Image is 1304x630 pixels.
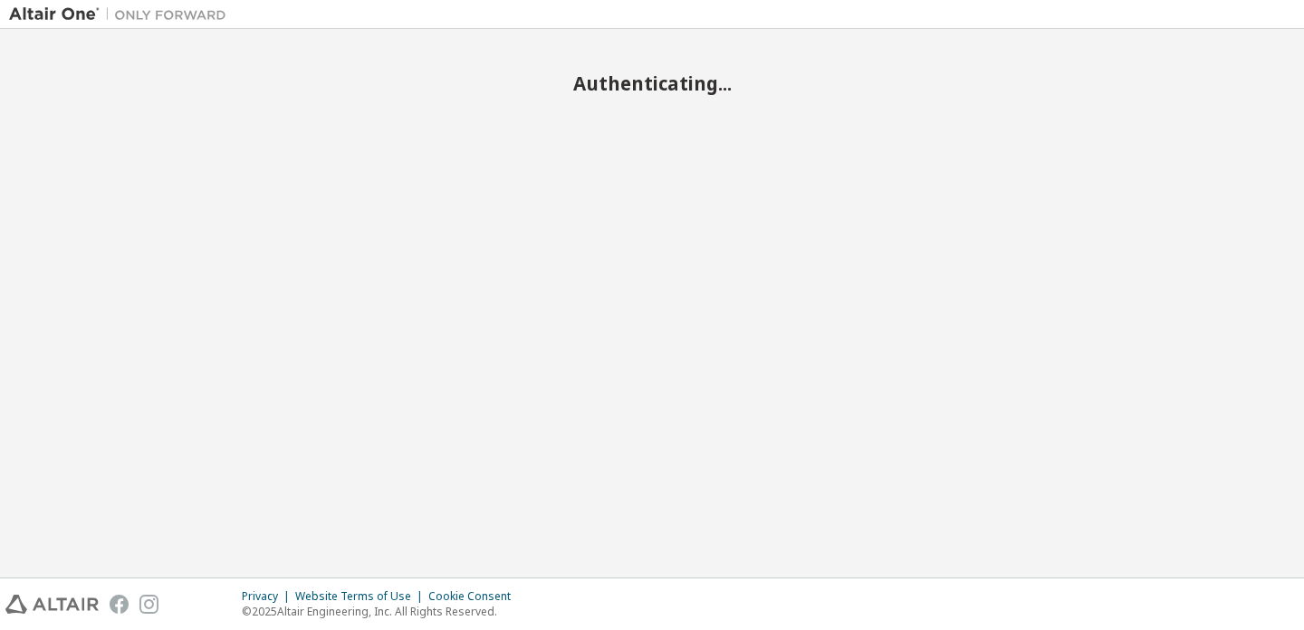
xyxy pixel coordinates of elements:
[5,595,99,614] img: altair_logo.svg
[295,589,428,604] div: Website Terms of Use
[242,589,295,604] div: Privacy
[139,595,158,614] img: instagram.svg
[9,72,1295,95] h2: Authenticating...
[9,5,235,24] img: Altair One
[110,595,129,614] img: facebook.svg
[242,604,522,619] p: © 2025 Altair Engineering, Inc. All Rights Reserved.
[428,589,522,604] div: Cookie Consent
